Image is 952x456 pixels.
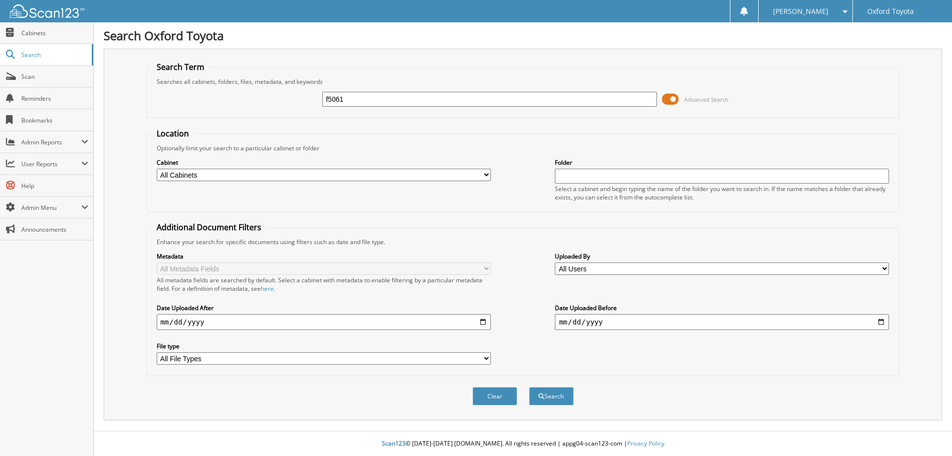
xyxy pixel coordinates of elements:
[152,144,894,152] div: Optionally limit your search to a particular cabinet or folder
[104,27,942,44] h1: Search Oxford Toyota
[555,185,889,201] div: Select a cabinet and begin typing the name of the folder you want to search in. If the name match...
[152,222,266,233] legend: Additional Document Filters
[157,314,491,330] input: start
[627,439,664,448] a: Privacy Policy
[21,160,81,168] span: User Reports
[382,439,406,448] span: Scan123
[555,158,889,167] label: Folder
[157,304,491,312] label: Date Uploaded After
[21,116,88,125] span: Bookmarks
[21,72,88,81] span: Scan
[157,252,491,261] label: Metadata
[902,408,952,456] iframe: Chat Widget
[94,432,952,456] div: © [DATE]-[DATE] [DOMAIN_NAME]. All rights reserved | appg04-scan123-com |
[21,138,81,146] span: Admin Reports
[867,8,914,14] span: Oxford Toyota
[555,304,889,312] label: Date Uploaded Before
[21,94,88,103] span: Reminders
[473,387,517,405] button: Clear
[157,276,491,293] div: All metadata fields are searched by default. Select a cabinet with metadata to enable filtering b...
[261,284,274,293] a: here
[152,62,209,72] legend: Search Term
[157,342,491,350] label: File type
[21,51,87,59] span: Search
[684,96,728,103] span: Advanced Search
[152,77,894,86] div: Searches all cabinets, folders, files, metadata, and keywords
[529,387,574,405] button: Search
[773,8,829,14] span: [PERSON_NAME]
[152,238,894,246] div: Enhance your search for specific documents using filters such as date and file type.
[21,29,88,37] span: Cabinets
[157,158,491,167] label: Cabinet
[21,182,88,190] span: Help
[555,252,889,261] label: Uploaded By
[10,4,84,18] img: scan123-logo-white.svg
[555,314,889,330] input: end
[21,225,88,234] span: Announcements
[152,128,194,139] legend: Location
[21,203,81,212] span: Admin Menu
